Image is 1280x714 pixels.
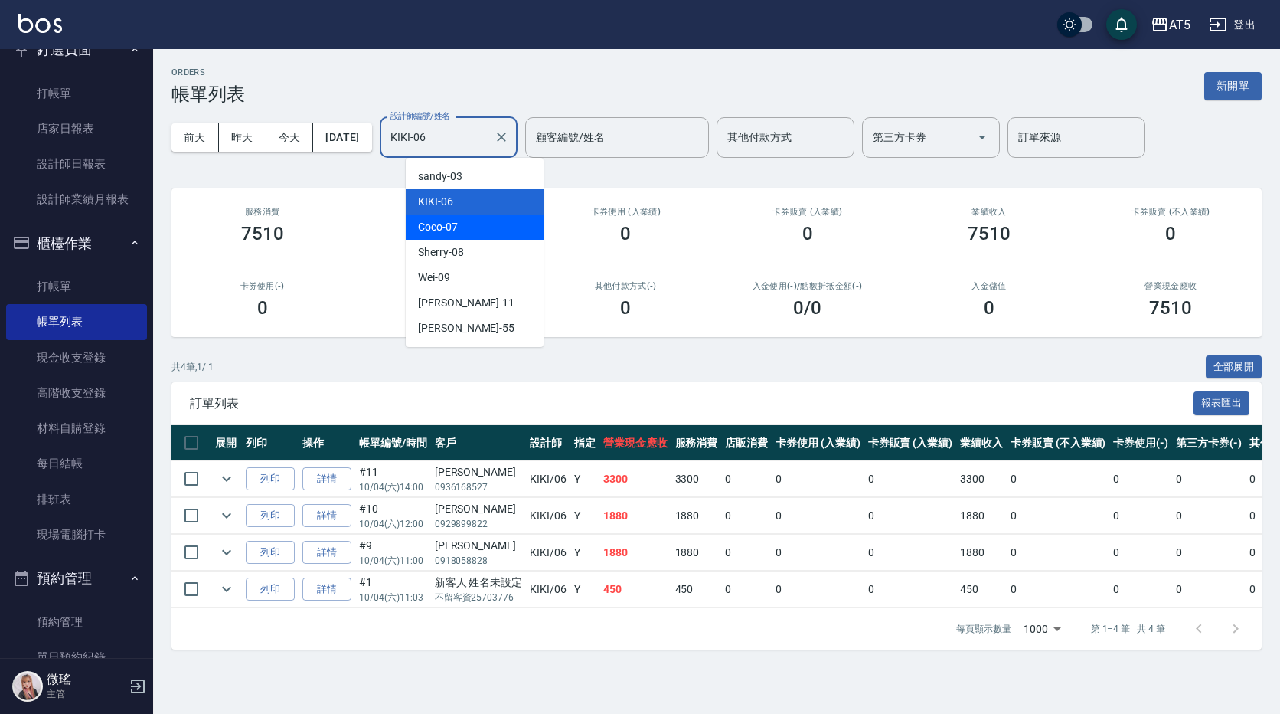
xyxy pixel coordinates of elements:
[1109,461,1172,497] td: 0
[18,14,62,33] img: Logo
[241,223,284,244] h3: 7510
[599,425,671,461] th: 營業現金應收
[246,578,295,601] button: 列印
[219,123,266,152] button: 昨天
[6,111,147,146] a: 店家日報表
[671,535,722,571] td: 1880
[299,425,355,461] th: 操作
[1193,395,1250,410] a: 報表匯出
[6,224,147,264] button: 櫃檯作業
[435,538,523,554] div: [PERSON_NAME]
[359,554,427,568] p: 10/04 (六) 11:00
[864,572,957,608] td: 0
[355,425,431,461] th: 帳單編號/時間
[735,207,880,217] h2: 卡券販賣 (入業績)
[772,535,864,571] td: 0
[1172,535,1246,571] td: 0
[418,219,458,235] span: Coco -07
[1109,425,1172,461] th: 卡券使用(-)
[418,194,453,210] span: KIKI -06
[435,464,523,480] div: [PERSON_NAME]
[47,687,125,701] p: 主管
[956,535,1007,571] td: 1880
[302,467,351,491] a: 詳情
[671,461,722,497] td: 3300
[1172,572,1246,608] td: 0
[215,467,238,490] button: expand row
[1007,572,1109,608] td: 0
[435,575,523,591] div: 新客人 姓名未設定
[526,461,570,497] td: KIKI /06
[916,207,1061,217] h2: 業績收入
[1007,461,1109,497] td: 0
[1109,572,1172,608] td: 0
[12,671,43,702] img: Person
[171,360,214,374] p: 共 4 筆, 1 / 1
[1007,425,1109,461] th: 卡券販賣 (不入業績)
[864,425,957,461] th: 卡券販賣 (入業績)
[246,541,295,565] button: 列印
[1172,498,1246,534] td: 0
[864,461,957,497] td: 0
[190,281,335,291] h2: 卡券使用(-)
[359,591,427,604] p: 10/04 (六) 11:03
[526,498,570,534] td: KIKI /06
[553,281,698,291] h2: 其他付款方式(-)
[735,281,880,291] h2: 入金使用(-) /點數折抵金額(-)
[916,281,1061,291] h2: 入金儲值
[570,535,599,571] td: Y
[620,223,631,244] h3: 0
[1149,297,1192,319] h3: 7510
[956,572,1007,608] td: 450
[6,76,147,111] a: 打帳單
[47,672,125,687] h5: 微瑤
[6,411,147,446] a: 材料自購登錄
[390,110,450,122] label: 設計師編號/姓名
[491,126,512,148] button: Clear
[418,270,450,286] span: Wei -09
[1172,425,1246,461] th: 第三方卡券(-)
[1106,9,1137,40] button: save
[772,572,864,608] td: 0
[599,535,671,571] td: 1880
[1007,498,1109,534] td: 0
[355,535,431,571] td: #9
[671,498,722,534] td: 1880
[302,504,351,528] a: 詳情
[671,425,722,461] th: 服務消費
[431,425,527,461] th: 客戶
[6,269,147,304] a: 打帳單
[1172,461,1246,497] td: 0
[802,223,813,244] h3: 0
[6,482,147,517] a: 排班表
[242,425,299,461] th: 列印
[313,123,371,152] button: [DATE]
[6,604,147,640] a: 預約管理
[171,123,219,152] button: 前天
[956,461,1007,497] td: 3300
[526,425,570,461] th: 設計師
[435,517,523,531] p: 0929899822
[302,578,351,601] a: 詳情
[968,223,1011,244] h3: 7510
[984,297,994,319] h3: 0
[6,640,147,675] a: 單日預約紀錄
[620,297,631,319] h3: 0
[526,535,570,571] td: KIKI /06
[956,622,1011,636] p: 每頁顯示數量
[721,572,772,608] td: 0
[570,572,599,608] td: Y
[599,498,671,534] td: 1880
[570,425,599,461] th: 指定
[1169,15,1190,34] div: AT5
[1099,207,1243,217] h2: 卡券販賣 (不入業績)
[6,340,147,375] a: 現金收支登錄
[553,207,698,217] h2: 卡券使用 (入業績)
[6,304,147,339] a: 帳單列表
[599,461,671,497] td: 3300
[371,281,516,291] h2: 第三方卡券(-)
[599,572,671,608] td: 450
[215,504,238,527] button: expand row
[435,480,523,494] p: 0936168527
[721,425,772,461] th: 店販消費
